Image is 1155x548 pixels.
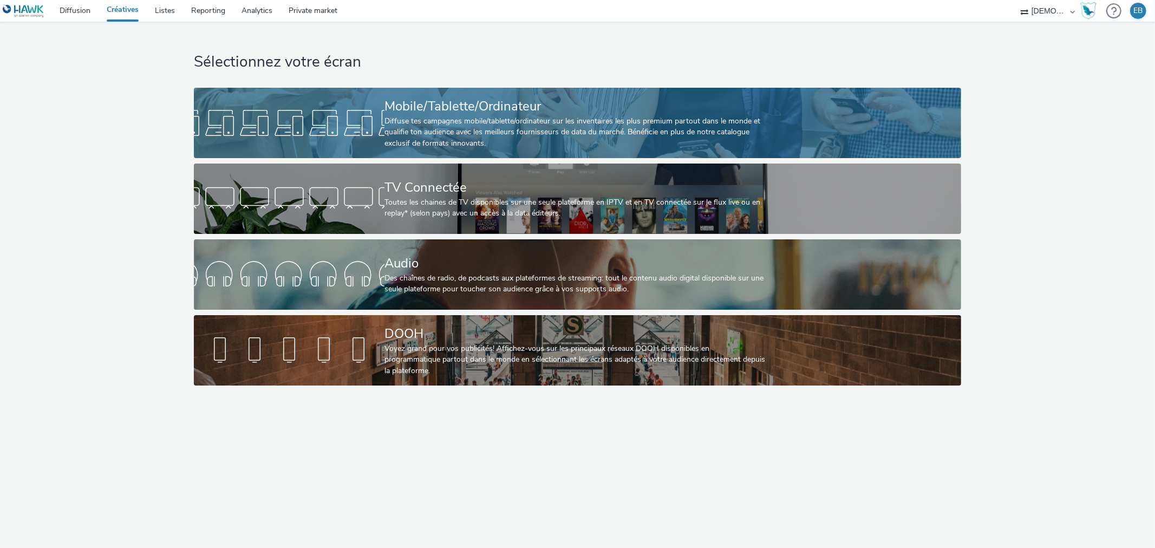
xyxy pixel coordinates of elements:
img: undefined Logo [3,4,44,18]
a: Mobile/Tablette/OrdinateurDiffuse tes campagnes mobile/tablette/ordinateur sur les inventaires le... [194,88,961,158]
div: Des chaînes de radio, de podcasts aux plateformes de streaming: tout le contenu audio digital dis... [384,273,766,295]
img: Hawk Academy [1080,2,1097,19]
div: Toutes les chaines de TV disponibles sur une seule plateforme en IPTV et en TV connectée sur le f... [384,197,766,219]
div: Audio [384,254,766,273]
h1: Sélectionnez votre écran [194,52,961,73]
div: TV Connectée [384,178,766,197]
div: DOOH [384,324,766,343]
div: EB [1134,3,1143,19]
div: Diffuse tes campagnes mobile/tablette/ordinateur sur les inventaires les plus premium partout dan... [384,116,766,149]
a: AudioDes chaînes de radio, de podcasts aux plateformes de streaming: tout le contenu audio digita... [194,239,961,310]
a: Hawk Academy [1080,2,1101,19]
a: DOOHVoyez grand pour vos publicités! Affichez-vous sur les principaux réseaux DOOH disponibles en... [194,315,961,386]
a: TV ConnectéeToutes les chaines de TV disponibles sur une seule plateforme en IPTV et en TV connec... [194,164,961,234]
div: Voyez grand pour vos publicités! Affichez-vous sur les principaux réseaux DOOH disponibles en pro... [384,343,766,376]
div: Mobile/Tablette/Ordinateur [384,97,766,116]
